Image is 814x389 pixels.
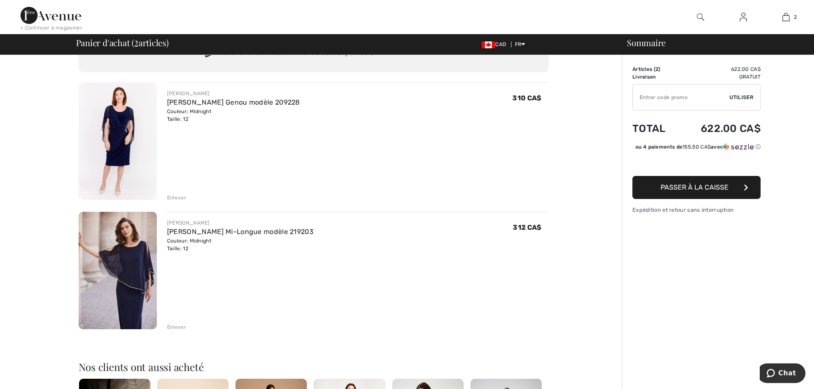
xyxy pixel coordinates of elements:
[167,194,186,202] div: Enlever
[697,12,704,22] img: recherche
[661,183,729,191] span: Passer à la caisse
[167,98,300,106] a: [PERSON_NAME] Genou modèle 209228
[167,108,300,123] div: Couleur: Midnight Taille: 12
[134,36,138,47] span: 2
[632,206,761,214] div: Expédition et retour sans interruption
[740,12,747,22] img: Mes infos
[482,41,509,47] span: CAD
[723,143,754,151] img: Sezzle
[512,94,541,102] span: 310 CA$
[765,12,807,22] a: 2
[633,85,729,110] input: Code promo
[167,219,314,227] div: [PERSON_NAME]
[513,223,541,231] span: 312 CA$
[678,114,761,143] td: 622.00 CA$
[733,12,754,23] a: Se connecter
[79,362,549,372] h2: Nos clients ont aussi acheté
[678,73,761,81] td: Gratuit
[76,38,169,47] span: Panier d'achat ( articles)
[167,228,314,236] a: [PERSON_NAME] Mi-Longue modèle 219203
[482,41,495,48] img: Canadian Dollar
[729,94,753,101] span: Utiliser
[632,114,678,143] td: Total
[167,237,314,252] div: Couleur: Midnight Taille: 12
[632,154,761,173] iframe: PayPal-paypal
[655,66,658,72] span: 2
[782,12,790,22] img: Mon panier
[632,176,761,199] button: Passer à la caisse
[635,143,761,151] div: ou 4 paiements de avec
[79,212,157,329] img: Robe Fourreau Mi-Longue modèle 219203
[760,363,805,385] iframe: Ouvre un widget dans lequel vous pouvez chatter avec l’un de nos agents
[632,65,678,73] td: Articles ( )
[617,38,809,47] div: Sommaire
[167,90,300,97] div: [PERSON_NAME]
[21,7,81,24] img: 1ère Avenue
[678,65,761,73] td: 622.00 CA$
[515,41,526,47] span: FR
[167,323,186,331] div: Enlever
[21,24,82,32] div: < Continuer à magasiner
[794,13,797,21] span: 2
[682,144,711,150] span: 155.50 CA$
[632,143,761,154] div: ou 4 paiements de155.50 CA$avecSezzle Cliquez pour en savoir plus sur Sezzle
[79,82,157,200] img: Robe Fourreau Genou modèle 209228
[632,73,678,81] td: Livraison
